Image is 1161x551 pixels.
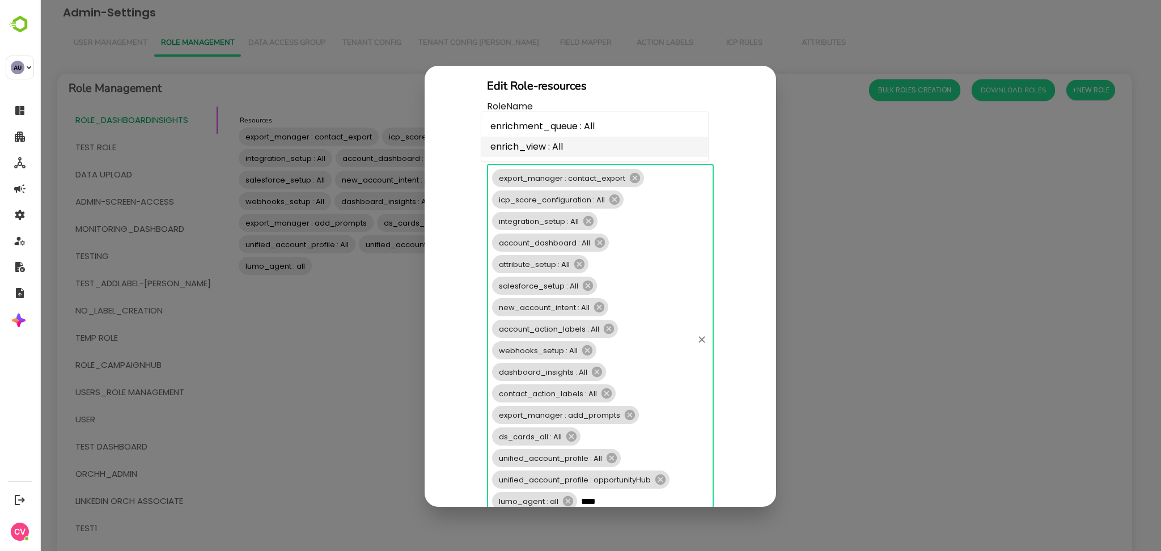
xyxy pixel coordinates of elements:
[452,496,526,507] span: lumo_agent : all
[452,324,566,334] span: account_action_labels : All
[447,100,617,113] label: RoleName
[452,281,545,291] span: salesforce_setup : All
[452,431,529,442] span: ds_cards_all : All
[452,212,558,230] div: integration_setup : All
[442,116,668,137] li: enrichment_queue : All
[452,384,576,402] div: contact_action_labels : All
[452,345,545,356] span: webhooks_setup : All
[452,453,569,464] span: unified_account_profile : All
[452,277,557,295] div: salesforce_setup : All
[11,523,29,541] div: CV
[452,255,549,273] div: attribute_setup : All
[452,194,572,205] span: icp_score_configuration : All
[452,449,581,467] div: unified_account_profile : All
[452,492,537,510] div: lumo_agent : all
[452,302,557,313] span: new_account_intent : All
[452,298,569,316] div: new_account_intent : All
[452,238,557,248] span: account_dashboard : All
[452,367,554,378] span: dashboard_insights : All
[442,137,668,157] li: enrich_view : All
[452,259,537,270] span: attribute_setup : All
[11,61,24,74] div: AU
[452,471,630,489] div: unified_account_profile : opportunityHub
[452,320,578,338] div: account_action_labels : All
[452,341,557,359] div: webhooks_setup : All
[6,14,35,35] img: BambooboxLogoMark.f1c84d78b4c51b1a7b5f700c9845e183.svg
[452,169,604,187] div: export_manager : contact_export
[452,363,566,381] div: dashboard_insights : All
[447,77,674,95] h2: Edit Role-resources
[452,410,587,421] span: export_manager : add_prompts
[654,332,670,347] button: Clear
[452,234,569,252] div: account_dashboard : All
[452,173,592,184] span: export_manager : contact_export
[452,388,564,399] span: contact_action_labels : All
[452,427,541,446] div: ds_cards_all : All
[452,216,546,227] span: integration_setup : All
[452,190,584,209] div: icp_score_configuration : All
[452,474,618,485] span: unified_account_profile : opportunityHub
[12,492,27,507] button: Logout
[452,406,599,424] div: export_manager : add_prompts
